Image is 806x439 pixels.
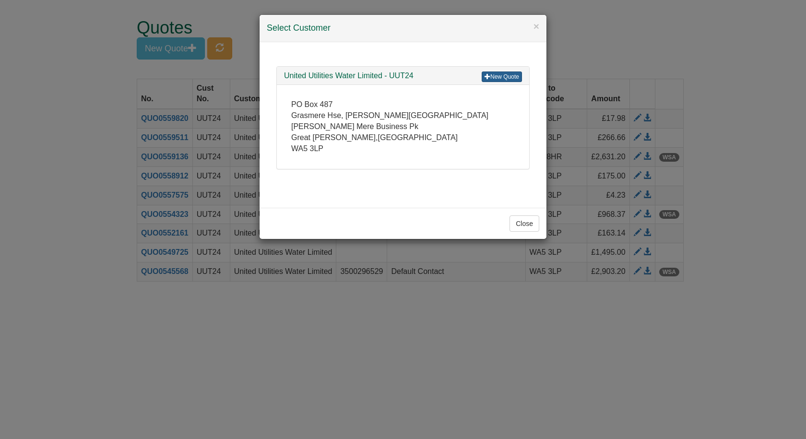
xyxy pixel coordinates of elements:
span: Great [PERSON_NAME],[GEOGRAPHIC_DATA] [291,133,458,142]
span: [PERSON_NAME] Mere Business Pk [291,122,418,131]
span: PO Box 487 [291,100,332,108]
button: × [533,21,539,31]
span: Grasmere Hse, [PERSON_NAME][GEOGRAPHIC_DATA] [291,111,488,119]
h4: Select Customer [267,22,539,35]
a: New Quote [482,71,522,82]
button: Close [510,215,539,232]
span: WA5 3LP [291,144,323,153]
h3: United Utilities Water Limited - UUT24 [284,71,522,80]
